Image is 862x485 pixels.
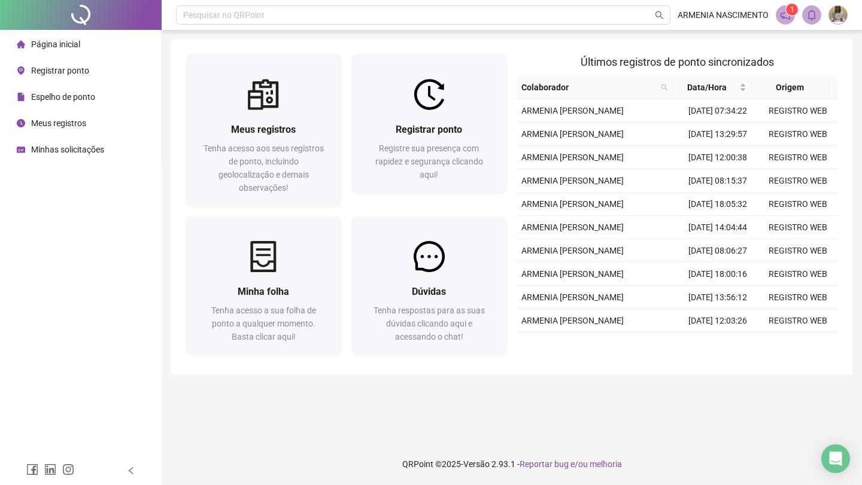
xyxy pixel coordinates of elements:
[678,146,758,169] td: [DATE] 12:00:38
[786,4,798,16] sup: 1
[375,144,483,179] span: Registre sua presença com rapidez e segurança clicando aqui!
[678,81,737,94] span: Data/Hora
[678,216,758,239] td: [DATE] 14:04:44
[790,5,794,14] span: 1
[655,11,664,20] span: search
[231,124,296,135] span: Meus registros
[31,92,95,102] span: Espelho de ponto
[758,263,838,286] td: REGISTRO WEB
[821,444,850,473] div: Open Intercom Messenger
[62,463,74,475] span: instagram
[678,263,758,286] td: [DATE] 18:00:16
[186,54,342,206] a: Meus registrosTenha acesso aos seus registros de ponto, incluindo geolocalização e demais observa...
[758,99,838,123] td: REGISTRO WEB
[678,8,769,22] span: ARMENIA NASCIMENTO
[751,76,830,99] th: Origem
[678,239,758,263] td: [DATE] 08:06:27
[521,269,624,279] span: ARMENIA [PERSON_NAME]
[658,78,670,96] span: search
[678,99,758,123] td: [DATE] 07:34:22
[521,176,624,185] span: ARMENIA [PERSON_NAME]
[758,169,838,193] td: REGISTRO WEB
[521,222,624,232] span: ARMENIA [PERSON_NAME]
[162,443,862,485] footer: QRPoint © 2025 - 2.93.1 -
[186,216,342,355] a: Minha folhaTenha acesso a sua folha de ponto a qualquer momento. Basta clicar aqui!
[758,333,838,356] td: REGISTRO WEB
[521,81,656,94] span: Colaborador
[673,76,751,99] th: Data/Hora
[780,10,791,20] span: notification
[521,106,624,115] span: ARMENIA [PERSON_NAME]
[238,286,289,297] span: Minha folha
[351,54,508,193] a: Registrar pontoRegistre sua presença com rapidez e segurança clicando aqui!
[17,66,25,75] span: environment
[31,145,104,154] span: Minhas solicitações
[521,129,624,139] span: ARMENIA [PERSON_NAME]
[521,246,624,255] span: ARMENIA [PERSON_NAME]
[678,193,758,216] td: [DATE] 18:05:32
[520,459,622,469] span: Reportar bug e/ou melhoria
[31,118,86,128] span: Meus registros
[678,309,758,333] td: [DATE] 12:03:26
[806,10,817,20] span: bell
[521,199,624,209] span: ARMENIA [PERSON_NAME]
[351,216,508,355] a: DúvidasTenha respostas para as suas dúvidas clicando aqui e acessando o chat!
[758,123,838,146] td: REGISTRO WEB
[412,286,446,297] span: Dúvidas
[521,316,624,325] span: ARMENIA [PERSON_NAME]
[678,333,758,356] td: [DATE] 07:53:16
[17,93,25,101] span: file
[17,119,25,127] span: clock-circle
[127,466,135,475] span: left
[521,292,624,302] span: ARMENIA [PERSON_NAME]
[678,169,758,193] td: [DATE] 08:15:37
[678,123,758,146] td: [DATE] 13:29:57
[758,309,838,333] td: REGISTRO WEB
[31,66,89,75] span: Registrar ponto
[17,40,25,48] span: home
[17,145,25,154] span: schedule
[678,286,758,309] td: [DATE] 13:56:12
[463,459,490,469] span: Versão
[521,152,624,162] span: ARMENIA [PERSON_NAME]
[661,84,668,91] span: search
[396,124,462,135] span: Registrar ponto
[758,146,838,169] td: REGISTRO WEB
[829,6,847,24] img: 63967
[211,306,316,341] span: Tenha acesso a sua folha de ponto a qualquer momento. Basta clicar aqui!
[758,193,838,216] td: REGISTRO WEB
[374,306,485,341] span: Tenha respostas para as suas dúvidas clicando aqui e acessando o chat!
[581,56,774,68] span: Últimos registros de ponto sincronizados
[758,239,838,263] td: REGISTRO WEB
[44,463,56,475] span: linkedin
[758,216,838,239] td: REGISTRO WEB
[758,286,838,309] td: REGISTRO WEB
[204,144,324,193] span: Tenha acesso aos seus registros de ponto, incluindo geolocalização e demais observações!
[26,463,38,475] span: facebook
[31,39,80,49] span: Página inicial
